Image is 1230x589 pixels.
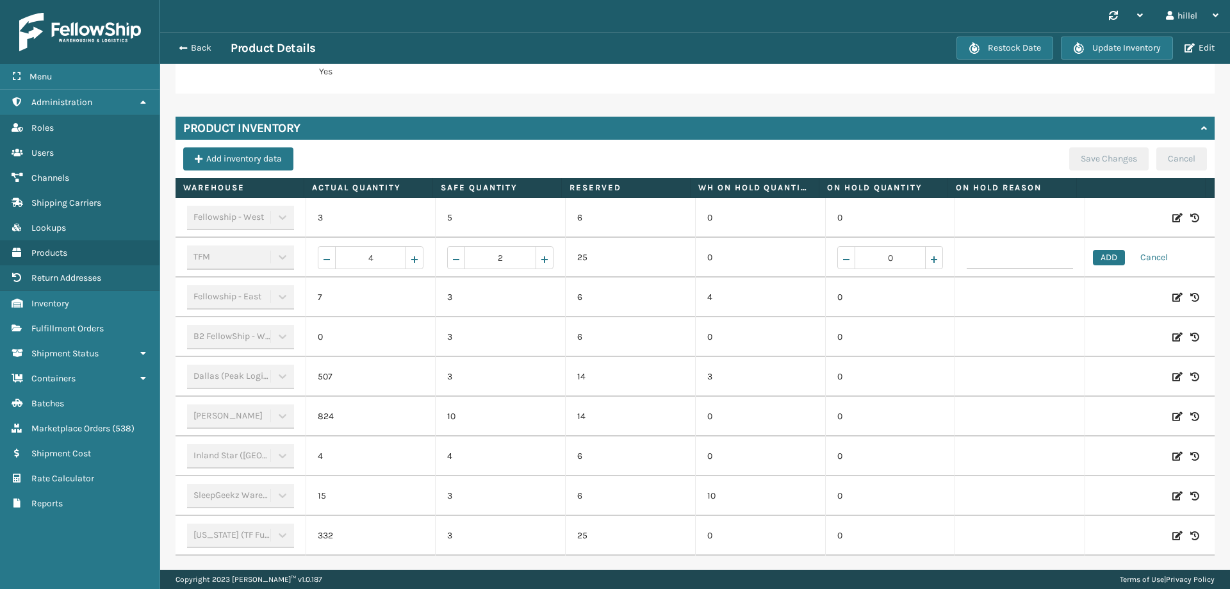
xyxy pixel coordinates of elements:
[698,182,811,194] label: WH On hold quantity
[31,272,101,283] span: Return Addresses
[1190,291,1199,304] i: Inventory History
[1172,450,1183,463] i: Edit
[306,436,436,476] td: 4
[31,348,99,359] span: Shipment Status
[31,373,76,384] span: Containers
[1061,37,1173,60] button: Update Inventory
[1172,529,1183,542] i: Edit
[306,516,436,556] td: 332
[435,278,565,317] td: 3
[306,198,436,238] td: 3
[577,291,684,304] p: 6
[1166,575,1215,584] a: Privacy Policy
[31,323,104,334] span: Fulfillment Orders
[577,370,684,383] p: 14
[306,278,436,317] td: 7
[306,357,436,397] td: 507
[956,182,1069,194] label: On Hold Reason
[31,498,63,509] span: Reports
[695,357,825,397] td: 3
[1172,490,1183,502] i: Edit
[577,331,684,344] p: 6
[306,476,436,516] td: 15
[31,97,92,108] span: Administration
[435,397,565,436] td: 10
[1190,410,1199,423] i: Inventory History
[825,317,955,357] td: 0
[31,222,66,233] span: Lookups
[306,317,436,357] td: 0
[956,37,1053,60] button: Restock Date
[577,410,684,423] p: 14
[577,212,684,224] p: 6
[183,147,293,170] button: Add inventory data
[695,238,825,278] td: 0
[695,198,825,238] td: 0
[577,490,684,502] p: 6
[435,516,565,556] td: 3
[827,182,940,194] label: On Hold Quantity
[577,529,684,542] p: 25
[695,278,825,317] td: 4
[172,42,231,54] button: Back
[1069,147,1149,170] button: Save Changes
[31,247,67,258] span: Products
[1190,212,1199,224] i: Inventory History
[448,247,500,269] span: Decrease value
[1172,410,1183,423] i: Edit
[31,398,64,409] span: Batches
[577,251,684,264] p: 25
[1172,331,1183,344] i: Edit
[183,120,300,136] h4: Product Inventory
[1093,250,1125,265] button: ADD
[1181,42,1218,54] button: Edit
[435,476,565,516] td: 3
[1190,450,1199,463] i: Inventory History
[29,71,52,82] span: Menu
[1120,575,1164,584] a: Terms of Use
[31,172,69,183] span: Channels
[825,397,955,436] td: 0
[31,197,101,208] span: Shipping Carriers
[577,450,684,463] p: 6
[183,182,296,194] label: Warehouse
[231,40,316,56] h3: Product Details
[1156,147,1207,170] button: Cancel
[1172,291,1183,304] i: Edit
[31,423,110,434] span: Marketplace Orders
[1133,250,1176,265] button: Cancel
[312,182,425,194] label: Actual Quantity
[695,317,825,357] td: 0
[31,448,91,459] span: Shipment Cost
[825,436,955,476] td: 0
[31,298,69,309] span: Inventory
[838,247,890,269] span: Decrease value
[176,570,322,589] p: Copyright 2023 [PERSON_NAME]™ v 1.0.187
[825,476,955,516] td: 0
[31,147,54,158] span: Users
[695,397,825,436] td: 0
[318,247,371,269] span: Decrease value
[695,476,825,516] td: 10
[695,436,825,476] td: 0
[695,516,825,556] td: 0
[1120,570,1215,589] div: |
[1190,331,1199,344] i: Inventory History
[306,397,436,436] td: 824
[112,423,135,434] span: ( 538 )
[825,516,955,556] td: 0
[1172,370,1183,383] i: Edit
[435,198,565,238] td: 5
[441,182,553,194] label: Safe Quantity
[1190,490,1199,502] i: Inventory History
[435,357,565,397] td: 3
[435,436,565,476] td: 4
[31,122,54,133] span: Roles
[825,357,955,397] td: 0
[19,13,141,51] img: logo
[31,473,94,484] span: Rate Calculator
[1190,370,1199,383] i: Inventory History
[1190,529,1199,542] i: Inventory History
[319,65,506,78] p: Yes
[825,198,955,238] td: 0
